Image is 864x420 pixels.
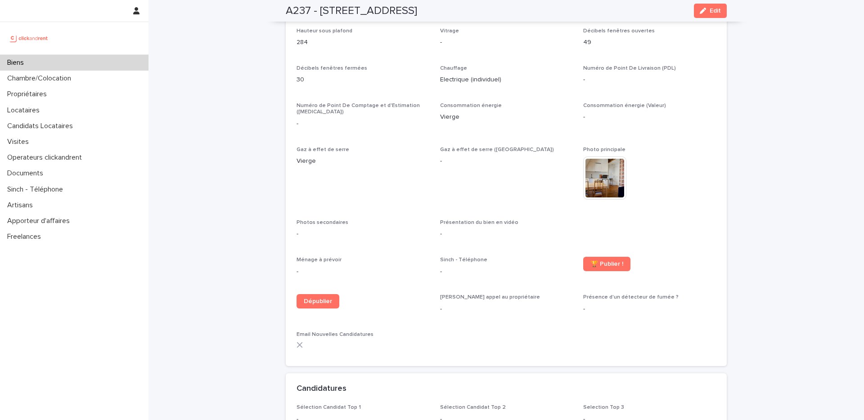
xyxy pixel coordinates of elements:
span: Sélection Candidat Top 1 [297,405,361,410]
a: Dépublier [297,294,339,308]
h2: A237 - [STREET_ADDRESS] [286,4,417,18]
span: Selection Top 3 [583,405,624,410]
p: - [440,38,573,47]
p: - [440,156,573,166]
p: Apporteur d'affaires [4,217,77,225]
span: Ménage à prévoir [297,257,342,263]
span: Décibels fenêtres fermées [297,66,367,71]
img: UCB0brd3T0yccxBKYDjQ [7,29,51,47]
p: Artisans [4,201,40,210]
span: Présence d'un détecteur de fumée ? [583,295,679,300]
span: Edit [710,8,721,14]
p: Operateurs clickandrent [4,153,89,162]
span: Décibels fenêtres ouvertes [583,28,655,34]
p: Candidats Locataires [4,122,80,130]
p: Documents [4,169,50,178]
span: Hauteur sous plafond [297,28,352,34]
span: Gaz à effet de serre [297,147,349,152]
p: Biens [4,58,31,67]
p: Visites [4,138,36,146]
span: Numéro de Point De Livraison (PDL) [583,66,676,71]
p: - [440,304,573,314]
span: Photos secondaires [297,220,348,225]
p: - [583,75,716,85]
p: Chambre/Colocation [4,74,78,83]
p: - [440,267,573,277]
span: Consommation énergie [440,103,502,108]
p: - [583,112,716,122]
button: Edit [694,4,727,18]
span: Sinch - Téléphone [440,257,487,263]
span: Vitrage [440,28,459,34]
p: Sinch - Téléphone [4,185,70,194]
a: 🏆 Publier ! [583,257,630,271]
span: Sélection Candidat Top 2 [440,405,506,410]
p: Propriétaires [4,90,54,98]
p: - [297,267,429,277]
p: Vierge [440,112,573,122]
p: - [297,229,429,239]
p: - [583,304,716,314]
span: [PERSON_NAME] appel au propriétaire [440,295,540,300]
span: Consommation énergie (Valeur) [583,103,666,108]
span: 🏆 Publier ! [590,261,623,267]
p: Locataires [4,106,47,115]
span: Email Nouvelles Candidatures [297,332,373,337]
span: Photo principale [583,147,625,152]
p: - [440,229,573,239]
p: 284 [297,38,429,47]
p: - [297,119,429,129]
span: Chauffage [440,66,467,71]
span: Présentation du bien en vidéo [440,220,518,225]
p: 49 [583,38,716,47]
span: Numéro de Point De Comptage et d'Estimation ([MEDICAL_DATA]) [297,103,420,115]
p: 30 [297,75,429,85]
p: Electrique (individuel) [440,75,573,85]
span: Dépublier [304,298,332,304]
p: Vierge [297,156,429,166]
h2: Candidatures [297,384,346,394]
p: Freelances [4,232,48,241]
span: Gaz à effet de serre ([GEOGRAPHIC_DATA]) [440,147,554,152]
